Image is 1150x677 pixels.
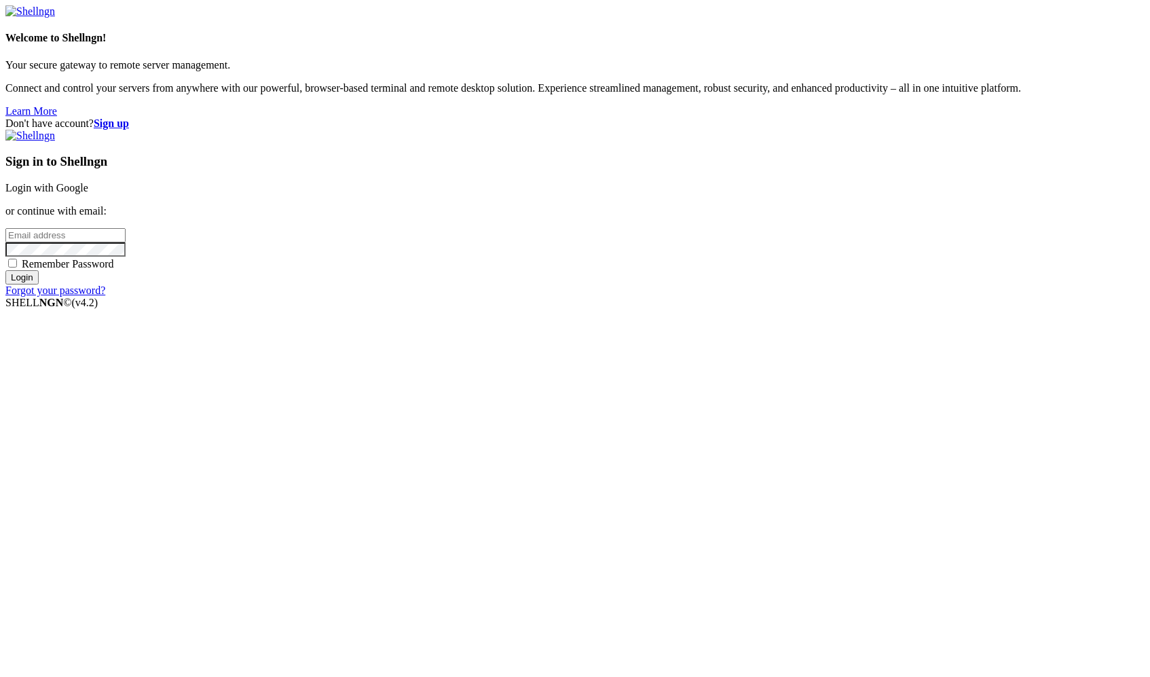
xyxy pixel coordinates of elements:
[72,297,98,308] span: 4.2.0
[5,117,1145,130] div: Don't have account?
[5,154,1145,169] h3: Sign in to Shellngn
[5,82,1145,94] p: Connect and control your servers from anywhere with our powerful, browser-based terminal and remo...
[5,228,126,242] input: Email address
[5,130,55,142] img: Shellngn
[5,5,55,18] img: Shellngn
[5,270,39,285] input: Login
[5,297,98,308] span: SHELL ©
[5,59,1145,71] p: Your secure gateway to remote server management.
[5,105,57,117] a: Learn More
[8,259,17,268] input: Remember Password
[5,285,105,296] a: Forgot your password?
[22,258,114,270] span: Remember Password
[5,32,1145,44] h4: Welcome to Shellngn!
[94,117,129,129] a: Sign up
[5,182,88,194] a: Login with Google
[5,205,1145,217] p: or continue with email:
[39,297,64,308] b: NGN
